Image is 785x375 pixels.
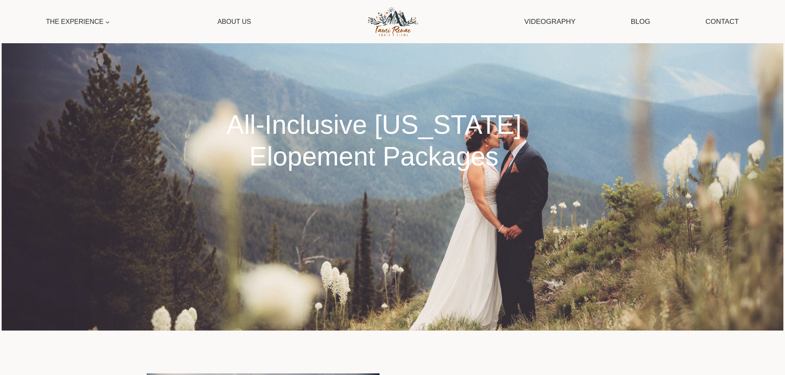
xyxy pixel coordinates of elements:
[520,11,743,32] nav: Secondary
[520,11,580,32] a: Videography
[42,12,114,31] a: The Experience
[627,11,655,32] a: Blog
[207,109,541,172] h1: All-Inclusive [US_STATE] Elopement Packages
[46,16,110,27] span: The Experience
[42,12,255,31] nav: Primary
[213,12,255,31] a: About Us
[359,5,426,39] img: Tami Renae Photo & Films Logo
[701,11,743,32] a: Contact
